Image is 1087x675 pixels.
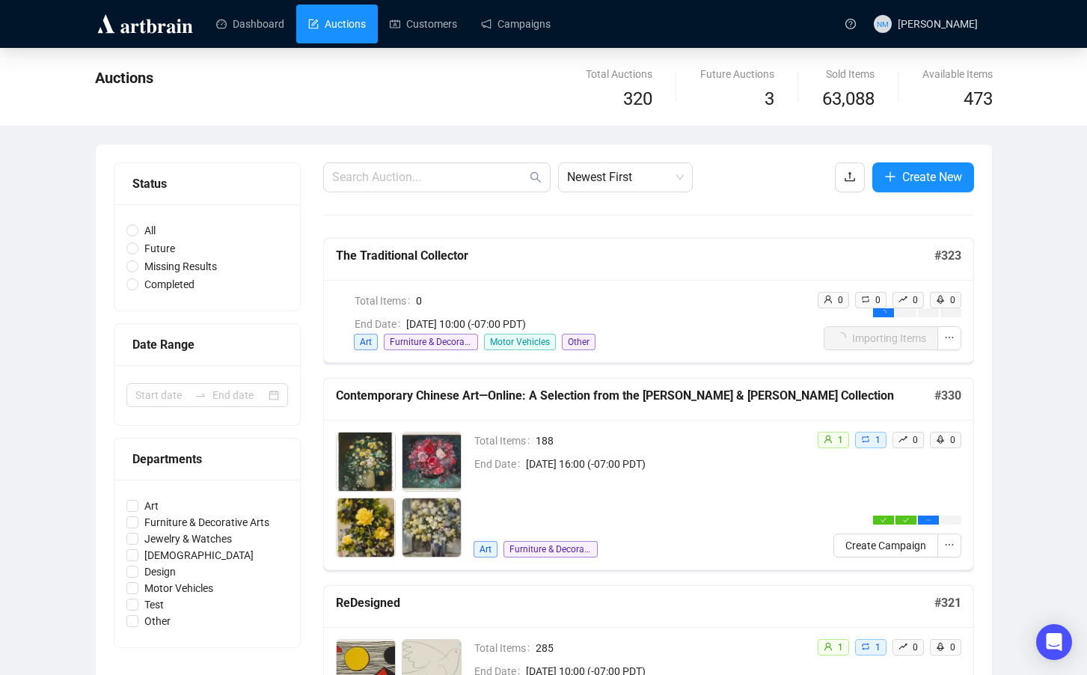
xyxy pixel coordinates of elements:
span: rise [898,642,907,651]
div: Date Range [132,335,282,354]
h5: ReDesigned [336,594,934,612]
span: Design [138,563,182,580]
span: check [881,517,887,523]
input: End date [212,387,266,403]
a: Contemporary Chinese Art—Online: A Selection from the [PERSON_NAME] & [PERSON_NAME] Collection#33... [323,378,974,570]
span: user [824,435,833,444]
span: Jewelry & Watches [138,531,238,547]
span: [DEMOGRAPHIC_DATA] [138,547,260,563]
div: Future Auctions [700,66,774,82]
span: to [195,389,206,401]
span: ellipsis [944,540,955,550]
span: End Date [355,316,406,332]
span: 0 [950,295,955,305]
div: Open Intercom Messenger [1036,624,1072,660]
span: Total Items [474,433,536,449]
img: 3002_01.jpg [402,433,461,491]
span: 0 [950,642,955,653]
span: Missing Results [138,258,223,275]
span: Newest First [567,163,684,192]
span: 188 [536,433,805,449]
span: rocket [936,435,945,444]
button: Create Campaign [833,534,938,558]
span: 473 [964,88,993,109]
span: 1 [875,642,881,653]
span: check [903,517,909,523]
span: retweet [861,435,870,444]
span: user [824,295,833,304]
img: 3004_01.jpg [402,498,461,557]
div: Available Items [922,66,993,82]
span: Total Items [474,640,536,656]
span: user [824,642,833,651]
span: [DATE] 10:00 (-07:00 PDT) [406,316,805,332]
span: loading [879,309,887,317]
span: 1 [838,642,843,653]
span: Furniture & Decorative Arts [384,334,478,350]
span: Art [474,541,497,558]
h5: Contemporary Chinese Art—Online: A Selection from the [PERSON_NAME] & [PERSON_NAME] Collection [336,387,934,405]
span: Other [138,613,177,629]
span: 0 [838,295,843,305]
span: End Date [474,456,526,472]
span: 0 [875,295,881,305]
span: retweet [861,295,870,304]
span: [PERSON_NAME] [898,18,978,30]
span: rocket [936,295,945,304]
button: Create New [872,162,974,192]
span: 3 [765,88,774,109]
img: 3001_01.jpg [337,433,395,491]
span: 0 [913,295,918,305]
div: Status [132,174,282,193]
span: upload [844,171,856,183]
span: ellipsis [925,517,931,523]
span: 0 [913,642,918,653]
span: Motor Vehicles [484,334,556,350]
a: Auctions [308,4,366,43]
a: Customers [390,4,457,43]
span: Future [138,240,181,257]
h5: # 323 [934,247,961,265]
span: 1 [875,435,881,445]
div: Sold Items [822,66,875,82]
span: plus [884,171,896,183]
span: All [138,222,162,239]
span: Motor Vehicles [138,580,219,596]
span: swap-right [195,389,206,401]
span: NM [877,17,889,29]
span: rocket [936,642,945,651]
h5: # 330 [934,387,961,405]
span: retweet [861,642,870,651]
span: Test [138,596,170,613]
span: 63,088 [822,85,875,114]
img: 3003_01.jpg [337,498,395,557]
span: Create Campaign [845,537,926,554]
span: Auctions [95,69,153,87]
span: 0 [913,435,918,445]
span: [DATE] 16:00 (-07:00 PDT) [526,456,805,472]
span: rise [898,435,907,444]
span: Total Items [355,293,416,309]
span: 320 [623,88,652,109]
h5: # 321 [934,594,961,612]
span: Furniture & Decorative Arts [503,541,598,558]
span: Completed [138,276,200,293]
h5: The Traditional Collector [336,247,934,265]
span: ellipsis [944,332,955,343]
span: 0 [416,293,805,309]
span: question-circle [845,19,856,29]
input: Start date [135,387,189,403]
a: Campaigns [481,4,551,43]
span: rise [898,295,907,304]
img: logo [95,12,195,36]
span: Other [562,334,595,350]
span: 1 [838,435,843,445]
span: Art [354,334,378,350]
a: The Traditional Collector#323Total Items0End Date[DATE] 10:00 (-07:00 PDT)ArtFurniture & Decorati... [323,238,974,363]
div: Departments [132,450,282,468]
span: Art [138,498,165,514]
span: Create New [902,168,962,186]
a: Dashboard [216,4,284,43]
span: search [530,171,542,183]
input: Search Auction... [332,168,527,186]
